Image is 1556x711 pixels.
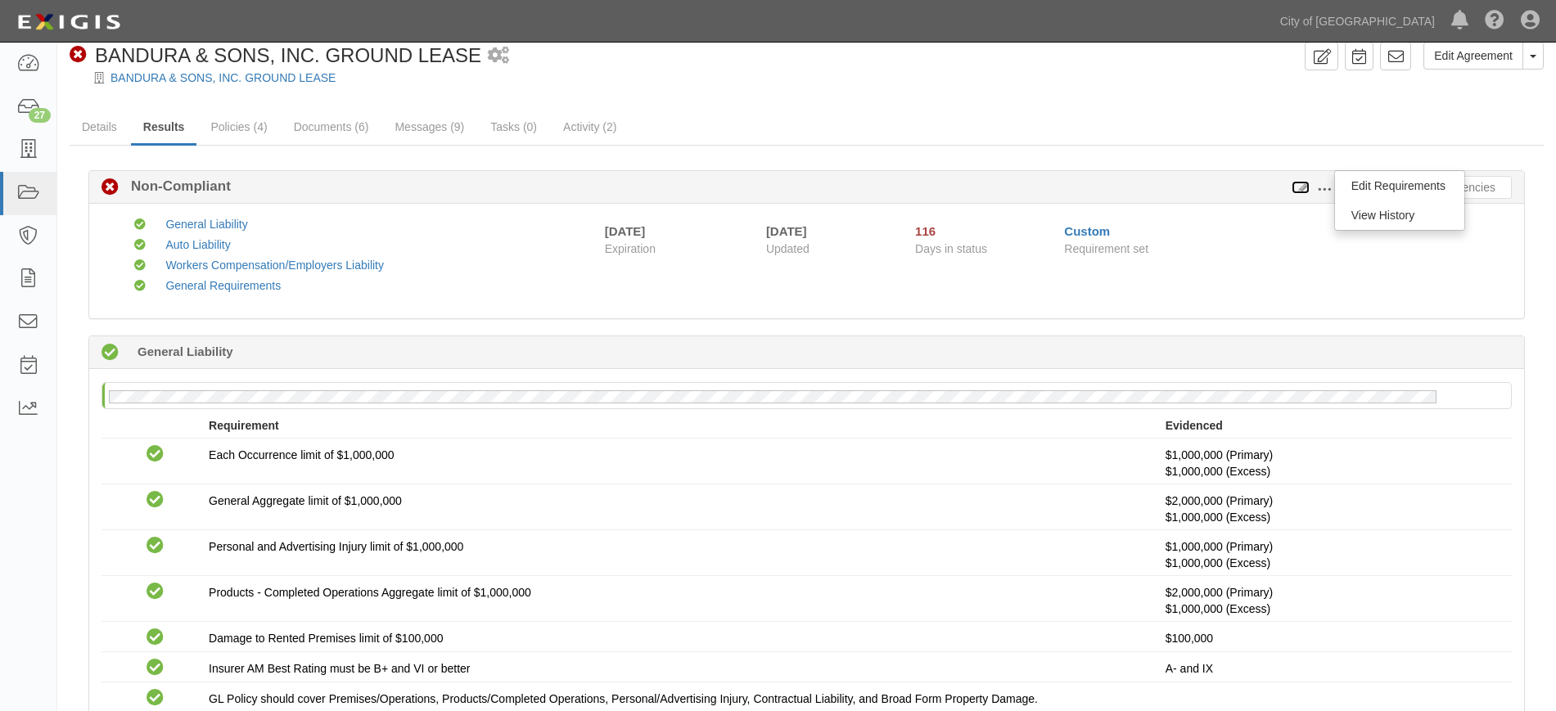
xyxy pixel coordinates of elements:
[1166,419,1223,432] strong: Evidenced
[1485,11,1504,31] i: Help Center - Complianz
[1166,602,1270,615] span: Policy #006445587 Insurer: Pekin Insurance Company
[134,240,146,251] i: Compliant
[766,223,891,240] div: [DATE]
[1335,171,1464,200] a: Edit Requirements
[70,42,481,70] div: BANDURA & SONS, INC. GROUND LEASE
[1166,465,1270,478] span: Policy #006445587 Insurer: Pekin Insurance Company
[382,110,476,143] a: Messages (9)
[209,586,531,599] span: Products - Completed Operations Aggregate limit of $1,000,000
[1292,181,1310,194] a: Edit Results
[29,108,51,123] div: 27
[1166,556,1270,569] span: Policy #006445587 Insurer: Pekin Insurance Company
[110,71,336,84] a: BANDURA & SONS, INC. GROUND LEASE
[12,7,125,37] img: logo-5460c22ac91f19d4615b14bd174203de0afe785f0fc80cf4dbbc73dc1793850b.png
[209,494,402,507] span: General Aggregate limit of $1,000,000
[1423,42,1523,70] a: Edit Agreement
[165,238,230,251] a: Auto Liability
[147,690,164,707] i: Compliant
[70,110,129,143] a: Details
[1166,511,1270,524] span: Policy #006445587 Insurer: Pekin Insurance Company
[209,448,394,461] span: Each Occurrence limit of $1,000,000
[147,583,164,601] i: Compliant
[1166,447,1500,479] p: $1,000,000 (Primary)
[101,344,119,362] i: Compliant 116 days (since 05/02/2025)
[165,259,384,272] a: Workers Compensation/Employers Liability
[134,281,146,292] i: Compliant
[134,219,146,231] i: Compliant
[165,279,281,292] a: General Requirements
[119,177,231,196] b: Non-Compliant
[165,218,247,231] a: General Liability
[282,110,381,143] a: Documents (6)
[147,629,164,646] i: Compliant
[605,223,646,240] div: [DATE]
[209,419,279,432] strong: Requirement
[147,538,164,555] i: Compliant
[1166,660,1500,677] p: A- and IX
[147,446,164,463] i: Compliant
[488,47,509,65] i: 2 scheduled workflows
[1166,493,1500,525] p: $2,000,000 (Primary)
[1166,538,1500,571] p: $1,000,000 (Primary)
[131,110,197,146] a: Results
[95,44,481,66] span: BANDURA & SONS, INC. GROUND LEASE
[1272,5,1443,38] a: City of [GEOGRAPHIC_DATA]
[101,179,119,196] i: Non-Compliant
[1064,242,1148,255] span: Requirement set
[551,110,629,143] a: Activity (2)
[478,110,549,143] a: Tasks (0)
[147,659,164,677] i: Compliant
[766,242,810,255] span: Updated
[147,492,164,509] i: Compliant
[1064,224,1110,238] a: Custom
[915,223,1052,240] div: Since 05/02/2025
[198,110,279,143] a: Policies (4)
[209,662,470,675] span: Insurer AM Best Rating must be B+ and VI or better
[209,632,443,645] span: Damage to Rented Premises limit of $100,000
[138,343,233,360] b: General Liability
[209,540,463,553] span: Personal and Advertising Injury limit of $1,000,000
[1166,630,1500,646] p: $100,000
[915,242,987,255] span: Days in status
[1166,584,1500,617] p: $2,000,000 (Primary)
[1335,200,1464,230] a: View History
[605,241,754,257] span: Expiration
[134,260,146,272] i: Compliant
[70,47,87,64] i: Non-Compliant
[209,692,1038,705] span: GL Policy should cover Premises/Operations, Products/Completed Operations, Personal/Advertising I...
